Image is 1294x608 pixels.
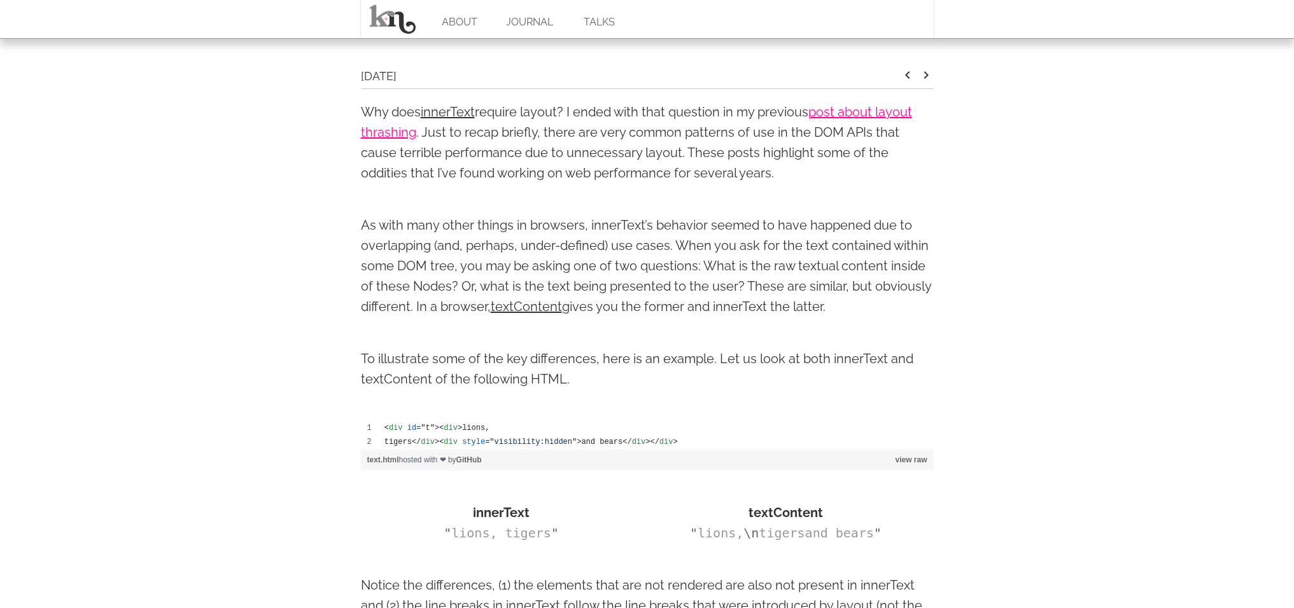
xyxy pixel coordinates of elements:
span: " [444,525,451,541]
div: hosted with ❤ by [361,449,934,471]
span: > [458,424,462,432]
span: > [435,438,439,446]
span: > [577,438,581,446]
a: keyboard_arrow_right [918,72,934,85]
i: keyboard_arrow_left [900,67,915,83]
a: post about layout thrashing [361,104,912,140]
span: div [389,424,403,432]
div: [DATE] [361,67,900,88]
p: As with many other things in browsers, innerText’s behavior seemed to have happened due to overla... [361,215,934,317]
div: textContent [645,502,927,523]
span: div [444,438,458,446]
span: div [444,424,458,432]
span: style [462,438,485,446]
span: < [439,438,444,446]
a: text.html [367,455,399,464]
a: innerText [421,104,475,120]
span: </ [412,438,421,446]
td: =" " lions, [378,421,934,435]
a: keyboard_arrow_left [900,72,915,85]
span: " [551,525,559,541]
a: GitHub [456,455,482,464]
span: t [426,424,430,432]
span: < [439,424,444,432]
span: > [645,438,650,446]
div: innerText [361,502,642,523]
span: div [421,438,435,446]
p: Why does require layout? I ended with that question in my previous . Just to recap briefly, there... [361,102,934,183]
span: < [384,424,389,432]
div: text.html content, created by kellegous on 10:25AM on February 25, 2013. [361,421,934,449]
span: \n [743,525,759,541]
i: keyboard_arrow_right [918,67,934,83]
div: lions, tigers [361,523,642,543]
td: tigers =" " and bears [378,435,934,449]
div: lions, tigersand bears [645,523,927,543]
span: " [690,525,698,541]
span: div [632,438,646,446]
span: > [435,424,439,432]
span: id [407,424,416,432]
span: </ [622,438,631,446]
a: textContent [491,299,562,314]
span: visibility:hidden [495,438,572,446]
span: </ [650,438,659,446]
a: view raw [895,455,927,464]
p: To illustrate some of the key differences, here is an example. Let us look at both innerText and ... [361,349,934,389]
span: " [874,525,882,541]
span: > [673,438,677,446]
span: div [659,438,673,446]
